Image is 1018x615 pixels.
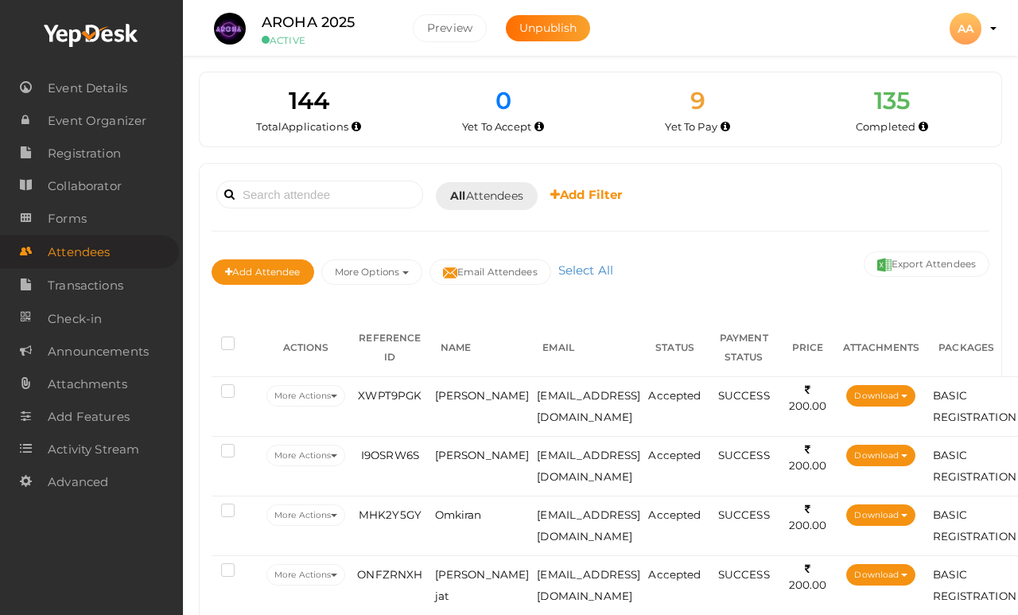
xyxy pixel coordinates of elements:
[789,503,827,532] span: 200.00
[506,15,590,41] button: Unpublish
[48,303,102,335] span: Check-in
[950,13,981,45] div: AA
[950,21,981,36] profile-pic: AA
[48,270,123,302] span: Transactions
[856,120,915,133] span: Completed
[874,86,911,115] span: 135
[435,568,530,602] span: [PERSON_NAME] jat
[352,123,361,131] i: Total number of applications
[450,189,465,203] b: All
[431,319,534,377] th: NAME
[789,443,827,473] span: 200.00
[789,383,827,413] span: 200.00
[435,449,530,461] span: [PERSON_NAME]
[262,11,355,34] label: AROHA 2025
[48,203,87,235] span: Forms
[945,12,986,45] button: AA
[435,389,530,402] span: [PERSON_NAME]
[435,508,482,521] span: Omkiran
[933,449,1016,483] span: BASIC REGISTRATION
[358,389,422,402] span: XWPT9PGK
[690,86,705,115] span: 9
[648,389,701,402] span: Accepted
[214,13,246,45] img: UG3MQEGT_small.jpeg
[413,14,487,42] button: Preview
[48,72,127,104] span: Event Details
[429,259,551,285] button: Email Attendees
[783,319,833,377] th: PRICE
[262,34,389,46] small: ACTIVE
[212,259,314,285] button: Add Attendee
[48,336,149,368] span: Announcements
[846,385,915,407] button: Download
[450,188,523,204] span: Attendees
[495,86,511,115] span: 0
[519,21,577,35] span: Unpublish
[357,568,422,581] span: ONFZRNXH
[718,508,770,521] span: SUCCESS
[48,105,146,137] span: Event Organizer
[718,568,770,581] span: SUCCESS
[537,449,640,483] span: [EMAIL_ADDRESS][DOMAIN_NAME]
[846,564,915,586] button: Download
[721,123,730,131] i: Accepted by organizer and yet to make payment
[648,508,701,521] span: Accepted
[533,319,644,377] th: EMAIL
[789,562,827,592] span: 200.00
[48,401,130,433] span: Add Features
[256,120,348,133] span: Total
[262,319,349,377] th: ACTIONS
[877,258,892,272] img: excel.svg
[266,385,345,407] button: More Actions
[864,251,989,277] button: Export Attendees
[462,120,531,133] span: Yet To Accept
[705,319,783,377] th: PAYMENT STATUS
[266,445,345,466] button: More Actions
[216,181,423,208] input: Search attendee
[537,389,640,423] span: [EMAIL_ADDRESS][DOMAIN_NAME]
[648,568,701,581] span: Accepted
[359,332,421,363] span: REFERENCE ID
[648,449,701,461] span: Accepted
[933,568,1016,602] span: BASIC REGISTRATION
[933,389,1016,423] span: BASIC REGISTRATION
[48,138,121,169] span: Registration
[718,449,770,461] span: SUCCESS
[266,564,345,586] button: More Actions
[48,368,127,400] span: Attachments
[48,434,139,465] span: Activity Stream
[665,120,717,133] span: Yet To Pay
[933,508,1016,543] span: BASIC REGISTRATION
[48,466,108,498] span: Advanced
[846,445,915,466] button: Download
[718,389,770,402] span: SUCCESS
[537,508,640,543] span: [EMAIL_ADDRESS][DOMAIN_NAME]
[361,449,419,461] span: I9OSRW6S
[443,266,457,280] img: mail-filled.svg
[537,568,640,602] span: [EMAIL_ADDRESS][DOMAIN_NAME]
[266,504,345,526] button: More Actions
[289,86,329,115] span: 144
[48,236,110,268] span: Attendees
[282,120,348,133] span: Applications
[833,319,930,377] th: ATTACHMENTS
[550,187,623,202] b: Add Filter
[359,508,422,521] span: MHK2Y5GY
[321,259,422,285] button: More Options
[48,170,122,202] span: Collaborator
[554,263,617,278] a: Select All
[846,504,915,526] button: Download
[644,319,705,377] th: STATUS
[534,123,544,131] i: Yet to be accepted by organizer
[919,123,928,131] i: Accepted and completed payment succesfully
